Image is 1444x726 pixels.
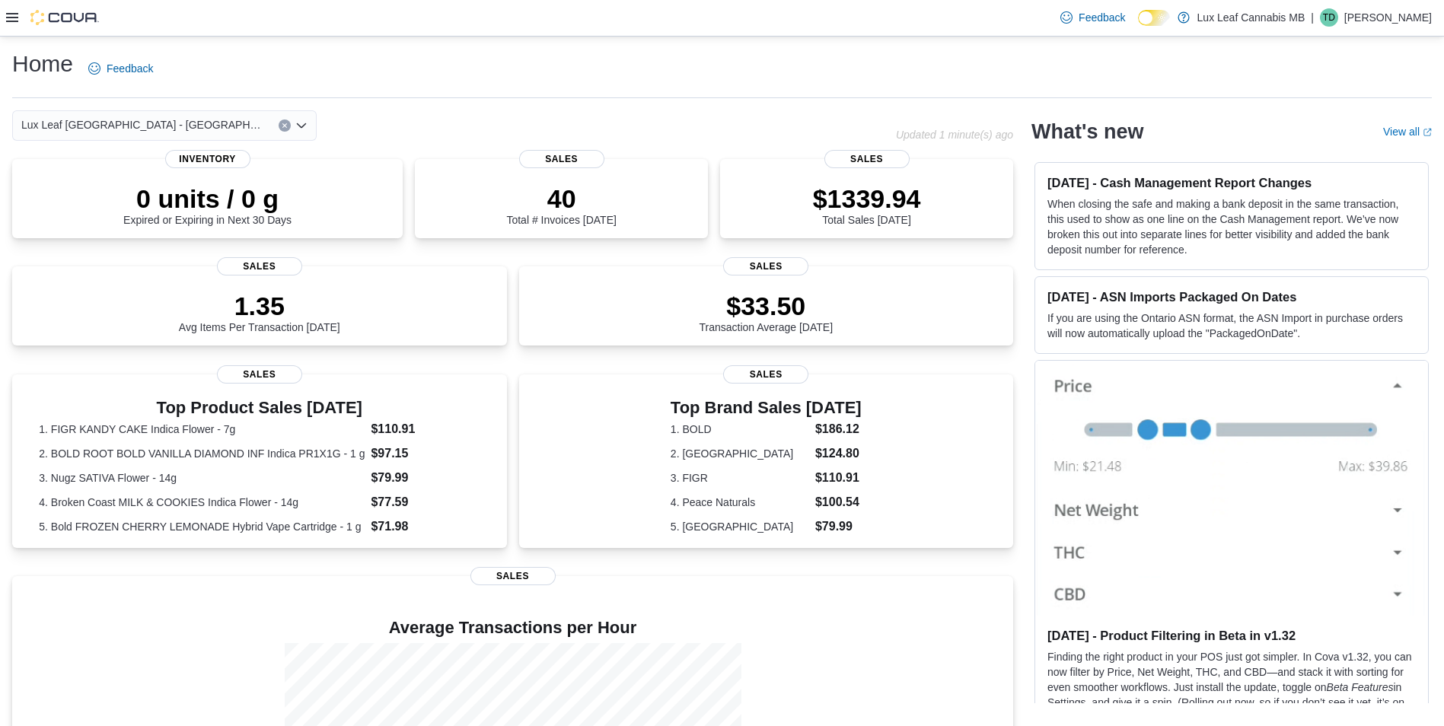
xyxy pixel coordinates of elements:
[815,493,862,511] dd: $100.54
[671,519,809,534] dt: 5. [GEOGRAPHIC_DATA]
[1047,196,1416,257] p: When closing the safe and making a bank deposit in the same transaction, this used to show as one...
[723,257,808,275] span: Sales
[371,420,480,438] dd: $110.91
[1323,8,1335,27] span: TD
[179,291,340,333] div: Avg Items Per Transaction [DATE]
[1327,681,1394,693] em: Beta Features
[815,469,862,487] dd: $110.91
[371,493,480,511] dd: $77.59
[1383,126,1432,138] a: View allExternal link
[1047,289,1416,304] h3: [DATE] - ASN Imports Packaged On Dates
[1047,628,1416,643] h3: [DATE] - Product Filtering in Beta in v1.32
[671,399,862,417] h3: Top Brand Sales [DATE]
[21,116,263,134] span: Lux Leaf [GEOGRAPHIC_DATA] - [GEOGRAPHIC_DATA]
[1031,119,1143,144] h2: What's new
[671,495,809,510] dt: 4. Peace Naturals
[217,365,302,384] span: Sales
[671,446,809,461] dt: 2. [GEOGRAPHIC_DATA]
[123,183,292,214] p: 0 units / 0 g
[1197,8,1305,27] p: Lux Leaf Cannabis MB
[506,183,616,214] p: 40
[39,519,365,534] dt: 5. Bold FROZEN CHERRY LEMONADE Hybrid Vape Cartridge - 1 g
[82,53,159,84] a: Feedback
[815,444,862,463] dd: $124.80
[723,365,808,384] span: Sales
[506,183,616,226] div: Total # Invoices [DATE]
[1047,310,1416,341] p: If you are using the Ontario ASN format, the ASN Import in purchase orders will now automatically...
[295,119,308,132] button: Open list of options
[165,150,250,168] span: Inventory
[896,129,1013,141] p: Updated 1 minute(s) ago
[123,183,292,226] div: Expired or Expiring in Next 30 Days
[24,619,1001,637] h4: Average Transactions per Hour
[30,10,99,25] img: Cova
[371,517,480,536] dd: $71.98
[107,61,153,76] span: Feedback
[1423,128,1432,137] svg: External link
[217,257,302,275] span: Sales
[671,470,809,486] dt: 3. FIGR
[39,495,365,510] dt: 4. Broken Coast MILK & COOKIES Indica Flower - 14g
[371,469,480,487] dd: $79.99
[39,446,365,461] dt: 2. BOLD ROOT BOLD VANILLA DIAMOND INF Indica PR1X1G - 1 g
[815,517,862,536] dd: $79.99
[279,119,291,132] button: Clear input
[1320,8,1338,27] div: Theo Dorge
[519,150,604,168] span: Sales
[1344,8,1432,27] p: [PERSON_NAME]
[1079,10,1125,25] span: Feedback
[1138,26,1139,27] span: Dark Mode
[371,444,480,463] dd: $97.15
[813,183,921,226] div: Total Sales [DATE]
[1138,10,1170,26] input: Dark Mode
[699,291,833,321] p: $33.50
[671,422,809,437] dt: 1. BOLD
[824,150,910,168] span: Sales
[1311,8,1314,27] p: |
[813,183,921,214] p: $1339.94
[815,420,862,438] dd: $186.12
[1047,175,1416,190] h3: [DATE] - Cash Management Report Changes
[12,49,73,79] h1: Home
[1054,2,1131,33] a: Feedback
[699,291,833,333] div: Transaction Average [DATE]
[39,422,365,437] dt: 1. FIGR KANDY CAKE Indica Flower - 7g
[179,291,340,321] p: 1.35
[39,470,365,486] dt: 3. Nugz SATIVA Flower - 14g
[1047,649,1416,725] p: Finding the right product in your POS just got simpler. In Cova v1.32, you can now filter by Pric...
[470,567,556,585] span: Sales
[39,399,480,417] h3: Top Product Sales [DATE]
